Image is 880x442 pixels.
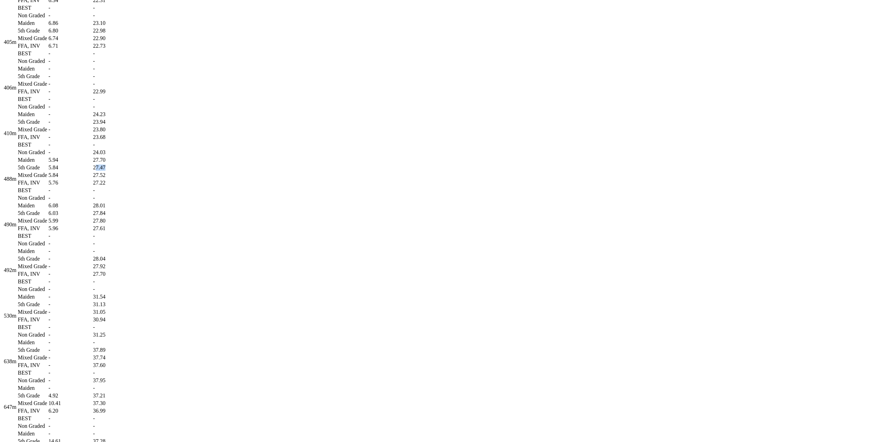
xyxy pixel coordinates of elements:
td: - [48,58,92,65]
td: 5th Grade [17,164,47,171]
td: Non Graded [17,12,47,19]
td: 5th Grade [17,73,47,80]
td: 23.10 [93,20,129,27]
td: - [48,331,92,338]
td: FFA, INV [17,407,47,414]
td: 5th Grade [17,347,47,354]
td: 5.99 [48,217,92,224]
td: - [93,187,129,194]
td: BEST [17,141,47,148]
td: 5.84 [48,172,92,179]
td: - [93,96,129,103]
td: 27.61 [93,225,129,232]
td: Non Graded [17,286,47,293]
td: - [93,240,129,247]
td: Maiden [17,111,47,118]
td: Mixed Grade [17,172,47,179]
td: - [48,309,92,316]
td: FFA, INV [17,134,47,141]
td: 23.80 [93,126,129,133]
td: - [48,415,92,422]
td: - [48,293,92,300]
td: Mixed Grade [17,400,47,407]
td: - [48,286,92,293]
td: 37.74 [93,354,129,361]
td: Maiden [17,430,47,437]
td: 37.60 [93,362,129,369]
td: 37.89 [93,347,129,354]
td: FFA, INV [17,316,47,323]
td: - [48,81,92,87]
td: - [48,362,92,369]
td: BEST [17,369,47,376]
td: BEST [17,324,47,331]
td: 5.94 [48,157,92,163]
td: - [48,103,92,110]
td: 28.01 [93,202,129,209]
td: Mixed Grade [17,35,47,42]
td: 490m [3,202,17,247]
td: 6.71 [48,43,92,49]
td: FFA, INV [17,225,47,232]
td: - [48,301,92,308]
td: 31.13 [93,301,129,308]
td: 36.99 [93,407,129,414]
td: - [48,141,92,148]
td: 5th Grade [17,392,47,399]
td: Non Graded [17,58,47,65]
td: FFA, INV [17,179,47,186]
td: 27.52 [93,172,129,179]
td: BEST [17,415,47,422]
td: 27.47 [93,164,129,171]
td: 37.30 [93,400,129,407]
td: 4.92 [48,392,92,399]
td: - [48,339,92,346]
td: BEST [17,187,47,194]
td: - [93,58,129,65]
td: 6.03 [48,210,92,217]
td: - [93,73,129,80]
td: Maiden [17,339,47,346]
td: 22.90 [93,35,129,42]
td: BEST [17,96,47,103]
td: - [48,12,92,19]
td: 27.80 [93,217,129,224]
td: BEST [17,233,47,239]
td: - [93,339,129,346]
td: Mixed Grade [17,81,47,87]
td: 530m [3,293,17,338]
td: 23.68 [93,134,129,141]
td: 27.70 [93,271,129,278]
td: - [48,271,92,278]
td: 5th Grade [17,27,47,34]
td: 24.23 [93,111,129,118]
td: Mixed Grade [17,263,47,270]
td: Mixed Grade [17,354,47,361]
td: FFA, INV [17,271,47,278]
td: 638m [3,339,17,384]
td: Maiden [17,293,47,300]
td: - [48,369,92,376]
td: 31.25 [93,331,129,338]
td: - [48,195,92,201]
td: - [48,119,92,125]
td: Mixed Grade [17,126,47,133]
td: 37.95 [93,377,129,384]
td: 31.05 [93,309,129,316]
td: - [48,263,92,270]
td: - [93,81,129,87]
td: - [48,126,92,133]
td: Maiden [17,65,47,72]
td: 5.76 [48,179,92,186]
td: Non Graded [17,149,47,156]
td: - [93,278,129,285]
td: Non Graded [17,240,47,247]
td: 6.80 [48,27,92,34]
td: - [48,187,92,194]
td: 31.54 [93,293,129,300]
td: Non Graded [17,331,47,338]
td: 647m [3,385,17,430]
td: - [48,65,92,72]
td: Maiden [17,248,47,255]
td: 6.20 [48,407,92,414]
